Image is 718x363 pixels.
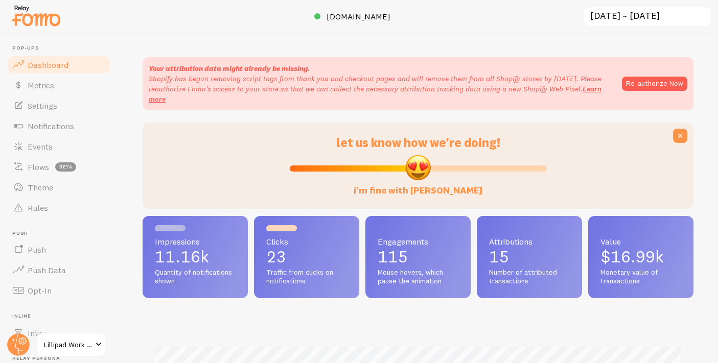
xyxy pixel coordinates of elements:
a: Theme [6,177,111,198]
span: Quantity of notifications shown [155,268,236,286]
span: Impressions [155,237,236,246]
span: Theme [28,182,53,192]
a: Dashboard [6,55,111,75]
span: Push [12,230,111,237]
a: Rules [6,198,111,218]
span: Value [600,237,681,246]
p: 11.16k [155,249,236,265]
a: Push Data [6,260,111,280]
span: Number of attributed transactions [489,268,570,286]
span: Lillipad Work Solutions [44,338,92,351]
a: Events [6,136,111,157]
span: Mouse hovers, which pause the animation [378,268,458,286]
span: Settings [28,101,57,111]
span: let us know how we're doing! [336,135,500,150]
span: Attributions [489,237,570,246]
span: Traffic from clicks on notifications [266,268,347,286]
span: Relay Persona [12,355,111,362]
a: Notifications [6,116,111,136]
span: Inline [28,328,48,338]
a: Opt-In [6,280,111,301]
a: Flows beta [6,157,111,177]
a: Inline [6,323,111,343]
strong: Your attribution data might already be missing. [149,64,310,73]
span: Opt-In [28,285,52,296]
span: Inline [12,313,111,320]
a: Settings [6,95,111,116]
span: Events [28,141,53,152]
a: Metrics [6,75,111,95]
span: Rules [28,203,48,213]
img: emoji.png [404,154,432,181]
span: beta [55,162,76,172]
span: Pop-ups [12,45,111,52]
span: Push Data [28,265,66,275]
p: 15 [489,249,570,265]
label: i'm fine with [PERSON_NAME] [354,175,482,197]
span: Notifications [28,121,74,131]
p: Shopify has begun removing script tags from thank you and checkout pages and will remove them fro... [149,74,612,104]
span: Metrics [28,80,54,90]
a: Lillipad Work Solutions [37,332,106,357]
span: Dashboard [28,60,68,70]
span: Flows [28,162,49,172]
span: Push [28,245,46,255]
span: Clicks [266,237,347,246]
span: $16.99k [600,247,664,267]
span: Monetary value of transactions [600,268,681,286]
p: 23 [266,249,347,265]
img: fomo-relay-logo-orange.svg [11,3,62,29]
a: Push [6,239,111,260]
button: Re-authorize Now [622,77,687,91]
p: 115 [378,249,458,265]
span: Engagements [378,237,458,246]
